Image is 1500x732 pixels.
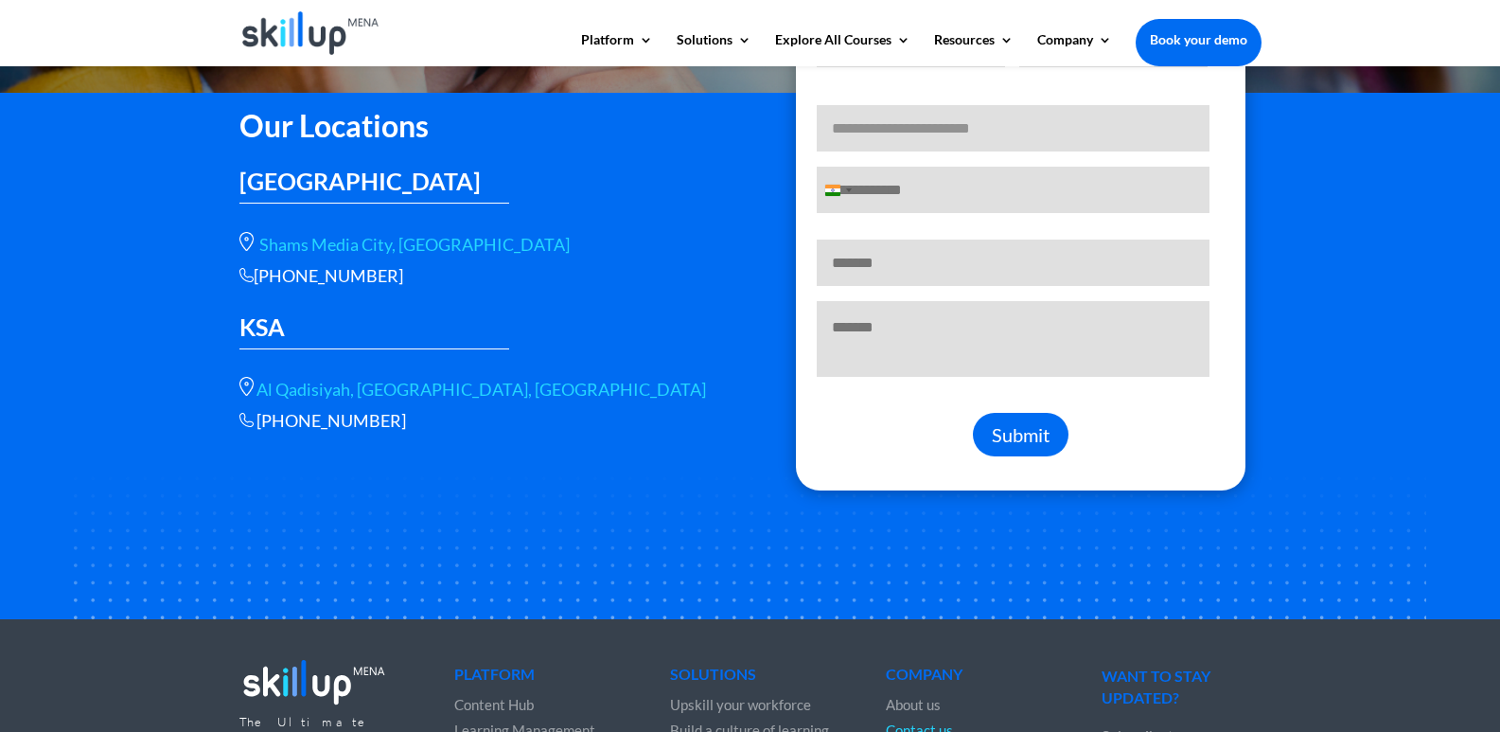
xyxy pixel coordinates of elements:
button: Selected country [818,168,857,212]
a: Solutions [677,33,751,65]
iframe: Chat Widget [1405,641,1500,732]
a: Resources [934,33,1014,65]
img: footer_logo [239,653,389,709]
button: Submit [973,413,1068,456]
img: Skillup Mena [242,11,379,55]
a: Upskill your workforce [670,696,811,713]
span: KSA [239,312,285,341]
h4: Solutions [670,667,829,691]
span: WANT TO STAY UPDATED? [1102,667,1210,706]
h4: Platform [454,667,613,691]
a: Book your demo [1136,19,1262,61]
span: Submit [992,423,1050,446]
a: Platform [581,33,653,65]
h3: [GEOGRAPHIC_DATA] [239,170,510,203]
div: [PHONE_NUMBER] [239,265,722,287]
span: Our Locations [239,107,429,144]
a: Al Qadisiyah, [GEOGRAPHIC_DATA], [GEOGRAPHIC_DATA] [256,379,706,400]
a: Company [1037,33,1112,65]
a: Content Hub [454,696,534,713]
a: Explore All Courses [775,33,910,65]
a: Shams Media City, [GEOGRAPHIC_DATA] [259,234,570,255]
a: About us [886,696,941,713]
a: Call phone number +966 56 566 9461 [256,410,406,431]
h4: Company [886,667,1045,691]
